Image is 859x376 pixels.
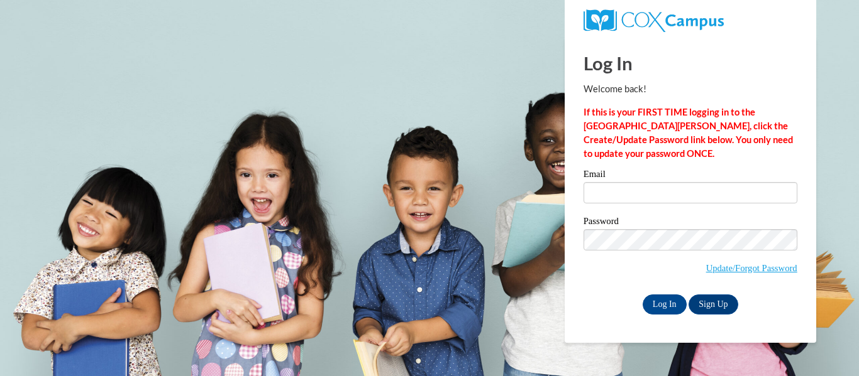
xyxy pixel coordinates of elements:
[584,169,797,182] label: Email
[584,107,793,159] strong: If this is your FIRST TIME logging in to the [GEOGRAPHIC_DATA][PERSON_NAME], click the Create/Upd...
[584,50,797,76] h1: Log In
[584,82,797,96] p: Welcome back!
[706,263,797,273] a: Update/Forgot Password
[584,14,724,25] a: COX Campus
[643,294,687,314] input: Log In
[584,9,724,32] img: COX Campus
[689,294,738,314] a: Sign Up
[584,217,797,229] label: Password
